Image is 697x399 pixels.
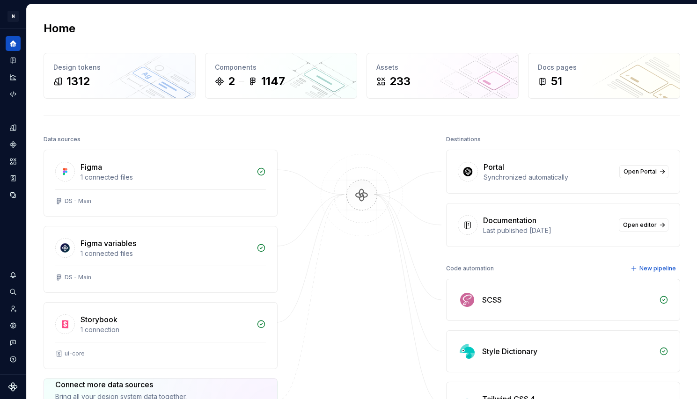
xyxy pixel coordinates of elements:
div: Design tokens [53,63,186,72]
a: Settings [6,318,21,333]
h2: Home [44,21,75,36]
div: SCSS [482,294,502,305]
a: Assets233 [367,53,519,99]
div: Storybook [81,314,117,325]
button: N [2,6,24,26]
a: Analytics [6,70,21,85]
div: Connect more data sources [55,379,187,390]
a: Components21147 [205,53,357,99]
a: Assets [6,154,21,169]
a: Figma variables1 connected filesDS - Main [44,226,278,293]
a: Storybook stories [6,171,21,186]
div: 51 [551,74,562,89]
a: Data sources [6,188,21,203]
div: Destinations [446,133,481,146]
div: 2 [228,74,235,89]
div: Style Dictionary [482,346,537,357]
div: 1 connection [81,325,251,334]
a: Open Portal [619,165,668,178]
button: New pipeline [628,262,680,275]
div: Last published [DATE] [483,226,613,235]
a: Documentation [6,53,21,68]
div: N [7,11,19,22]
span: Open Portal [624,168,657,175]
span: New pipeline [639,265,676,272]
a: Docs pages51 [528,53,680,99]
div: Synchronized automatically [484,173,614,182]
a: Design tokens1312 [44,53,196,99]
button: Notifications [6,268,21,283]
div: Figma variables [81,238,136,249]
a: Open editor [619,218,668,232]
div: Portal [484,161,504,173]
div: Assets [376,63,509,72]
div: 1 connected files [81,173,251,182]
div: Docs pages [538,63,670,72]
div: DS - Main [65,274,91,281]
button: Contact support [6,335,21,350]
div: Components [215,63,347,72]
a: Invite team [6,301,21,316]
span: Open editor [623,221,657,229]
div: Figma [81,161,102,173]
div: Documentation [483,215,536,226]
button: Search ⌘K [6,284,21,299]
a: Storybook1 connectionui-core [44,302,278,369]
a: Home [6,36,21,51]
div: Code automation [446,262,494,275]
a: Components [6,137,21,152]
a: Figma1 connected filesDS - Main [44,150,278,217]
svg: Supernova Logo [8,382,18,392]
a: Design tokens [6,120,21,135]
div: DS - Main [65,197,91,205]
div: 1 connected files [81,249,251,258]
div: ui-core [65,350,85,357]
div: 1312 [66,74,90,89]
a: Code automation [6,87,21,102]
div: Data sources [44,133,81,146]
div: 1147 [261,74,285,89]
div: 233 [389,74,411,89]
